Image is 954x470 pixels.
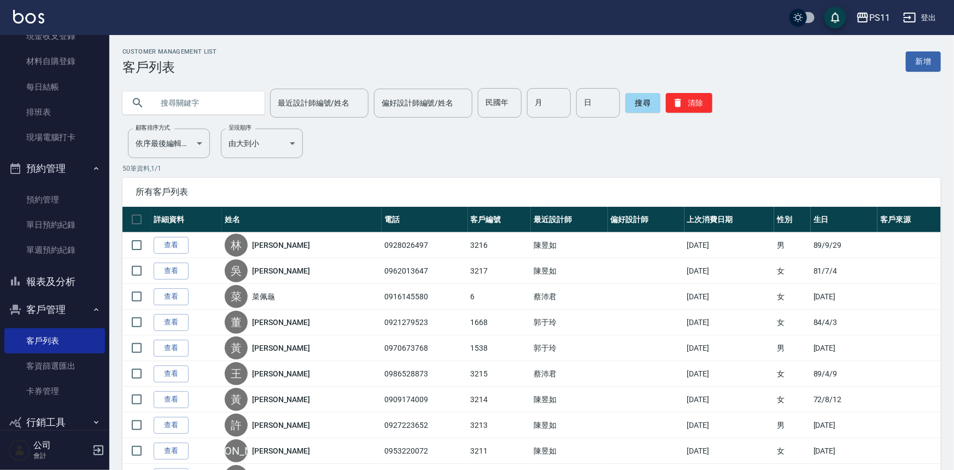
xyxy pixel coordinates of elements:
[225,336,248,359] div: 黃
[4,408,105,437] button: 行銷工具
[774,284,811,310] td: 女
[531,413,607,438] td: 陳昱如
[468,284,531,310] td: 6
[877,207,941,233] th: 客戶來源
[531,438,607,464] td: 陳昱如
[531,233,607,258] td: 陳昱如
[153,88,256,118] input: 搜尋關鍵字
[154,288,189,305] a: 查看
[154,365,189,382] a: 查看
[128,129,210,158] div: 依序最後編輯時間
[382,413,467,438] td: 0927223652
[811,335,877,361] td: [DATE]
[33,451,89,461] p: 會計
[382,335,467,361] td: 0970673768
[811,258,877,284] td: 81/7/4
[869,11,890,25] div: PS11
[136,187,928,198] span: 所有客戶列表
[531,207,607,233] th: 最近設計師
[4,328,105,353] a: 客戶列表
[684,387,775,413] td: [DATE]
[774,335,811,361] td: 男
[4,154,105,183] button: 預約管理
[225,285,248,308] div: 菜
[13,10,44,24] img: Logo
[225,439,248,462] div: [PERSON_NAME]
[382,310,467,335] td: 0921279523
[4,100,105,125] a: 排班表
[225,259,248,282] div: 吳
[4,353,105,379] a: 客資篩選匯出
[468,258,531,284] td: 3217
[666,93,712,113] button: 清除
[811,438,877,464] td: [DATE]
[122,48,217,55] h2: Customer Management List
[252,420,310,431] a: [PERSON_NAME]
[252,445,310,456] a: [PERSON_NAME]
[531,361,607,387] td: 蔡沛君
[4,187,105,212] a: 預約管理
[684,361,775,387] td: [DATE]
[252,368,310,379] a: [PERSON_NAME]
[468,413,531,438] td: 3213
[774,387,811,413] td: 女
[9,439,31,461] img: Person
[4,212,105,237] a: 單日預約紀錄
[811,361,877,387] td: 89/4/9
[774,207,811,233] th: 性別
[382,361,467,387] td: 0986528873
[468,361,531,387] td: 3215
[811,233,877,258] td: 89/9/29
[33,440,89,451] h5: 公司
[531,387,607,413] td: 陳昱如
[225,311,248,334] div: 董
[4,24,105,49] a: 現金收支登錄
[252,394,310,405] a: [PERSON_NAME]
[136,124,170,132] label: 顧客排序方式
[382,233,467,258] td: 0928026497
[531,258,607,284] td: 陳昱如
[824,7,846,28] button: save
[608,207,684,233] th: 偏好設計師
[151,207,222,233] th: 詳細資料
[222,207,382,233] th: 姓名
[4,49,105,74] a: 材料自購登錄
[4,74,105,100] a: 每日結帳
[684,310,775,335] td: [DATE]
[684,438,775,464] td: [DATE]
[382,258,467,284] td: 0962013647
[684,233,775,258] td: [DATE]
[229,124,251,132] label: 呈現順序
[382,207,467,233] th: 電話
[225,414,248,437] div: 許
[811,387,877,413] td: 72/8/12
[154,340,189,357] a: 查看
[774,258,811,284] td: 女
[221,129,303,158] div: 由大到小
[774,413,811,438] td: 男
[468,438,531,464] td: 3211
[468,335,531,361] td: 1538
[684,284,775,310] td: [DATE]
[811,413,877,438] td: [DATE]
[906,51,941,72] a: 新增
[4,295,105,324] button: 客戶管理
[811,310,877,335] td: 84/4/3
[852,7,894,29] button: PS11
[899,8,941,28] button: 登出
[252,343,310,353] a: [PERSON_NAME]
[774,438,811,464] td: 女
[382,438,467,464] td: 0953220072
[4,379,105,404] a: 卡券管理
[154,391,189,408] a: 查看
[252,291,275,302] a: 菜佩龜
[811,207,877,233] th: 生日
[154,417,189,434] a: 查看
[154,443,189,460] a: 查看
[252,317,310,328] a: [PERSON_NAME]
[468,310,531,335] td: 1668
[684,413,775,438] td: [DATE]
[684,258,775,284] td: [DATE]
[468,233,531,258] td: 3216
[4,268,105,296] button: 報表及分析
